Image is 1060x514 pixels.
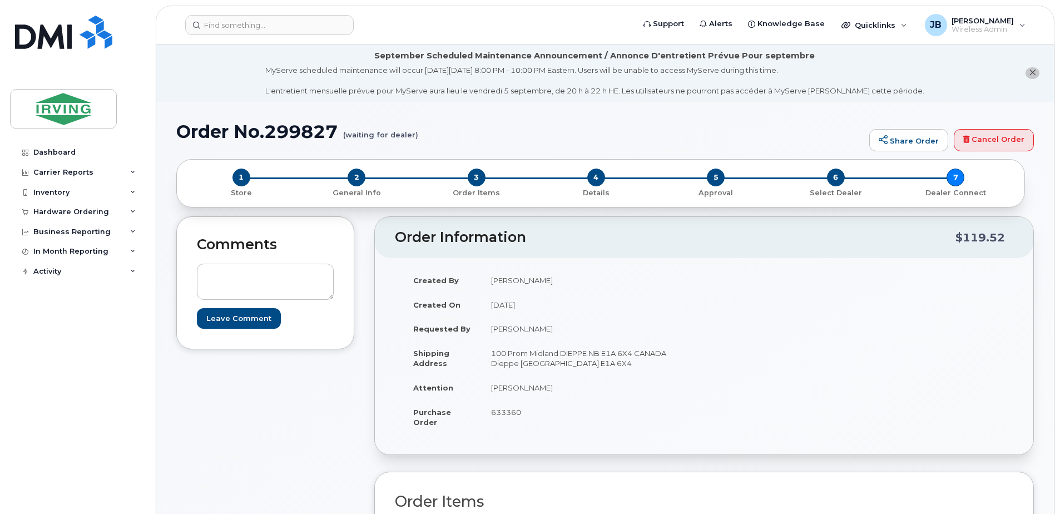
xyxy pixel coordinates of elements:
a: 3 Order Items [417,186,536,198]
small: (waiting for dealer) [343,122,418,139]
p: Order Items [421,188,532,198]
p: Approval [661,188,771,198]
span: 2 [348,169,365,186]
input: Leave Comment [197,308,281,329]
td: [DATE] [481,293,696,317]
p: General Info [301,188,412,198]
button: close notification [1026,67,1039,79]
strong: Attention [413,383,453,392]
a: 5 Approval [656,186,776,198]
p: Store [190,188,292,198]
a: 6 Select Dealer [776,186,895,198]
p: Select Dealer [780,188,891,198]
h2: Comments [197,237,334,253]
a: Cancel Order [954,129,1034,151]
span: 5 [707,169,725,186]
p: Details [541,188,651,198]
span: 1 [232,169,250,186]
strong: Requested By [413,324,470,333]
a: 1 Store [186,186,296,198]
a: Share Order [869,129,948,151]
div: $119.52 [955,227,1005,248]
strong: Created On [413,300,460,309]
span: 6 [827,169,845,186]
td: [PERSON_NAME] [481,317,696,341]
a: 4 Details [536,186,656,198]
td: 100 Prom Midland DIEPPE NB E1A 6X4 CANADA Dieppe [GEOGRAPHIC_DATA] E1A 6X4 [481,341,696,375]
td: [PERSON_NAME] [481,375,696,400]
h2: Order Information [395,230,955,245]
span: 4 [587,169,605,186]
span: 3 [468,169,486,186]
a: 2 General Info [296,186,416,198]
h1: Order No.299827 [176,122,864,141]
strong: Shipping Address [413,349,449,368]
strong: Created By [413,276,459,285]
div: September Scheduled Maintenance Announcement / Annonce D'entretient Prévue Pour septembre [374,50,815,62]
td: [PERSON_NAME] [481,268,696,293]
strong: Purchase Order [413,408,451,427]
div: MyServe scheduled maintenance will occur [DATE][DATE] 8:00 PM - 10:00 PM Eastern. Users will be u... [265,65,924,96]
span: 633360 [491,408,521,417]
h2: Order Items [395,493,1004,510]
